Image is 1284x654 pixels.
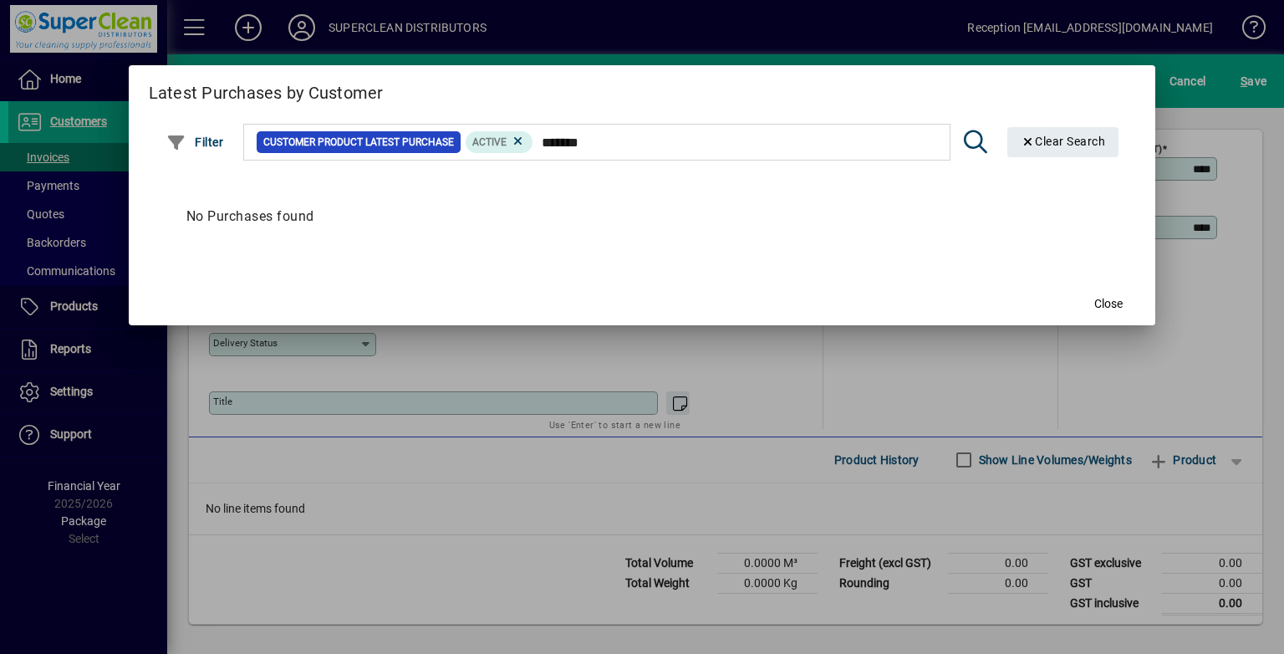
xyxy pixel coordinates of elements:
span: Filter [166,135,224,149]
div: No Purchases found [170,190,1115,243]
span: Clear Search [1021,135,1106,148]
button: Close [1082,289,1135,319]
button: Filter [162,127,228,157]
h2: Latest Purchases by Customer [129,65,1156,114]
span: Customer Product Latest Purchase [263,134,454,151]
span: Close [1094,295,1123,313]
button: Clear [1007,127,1119,157]
mat-chip: Product Activation Status: Active [466,131,532,153]
span: Active [472,136,507,148]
